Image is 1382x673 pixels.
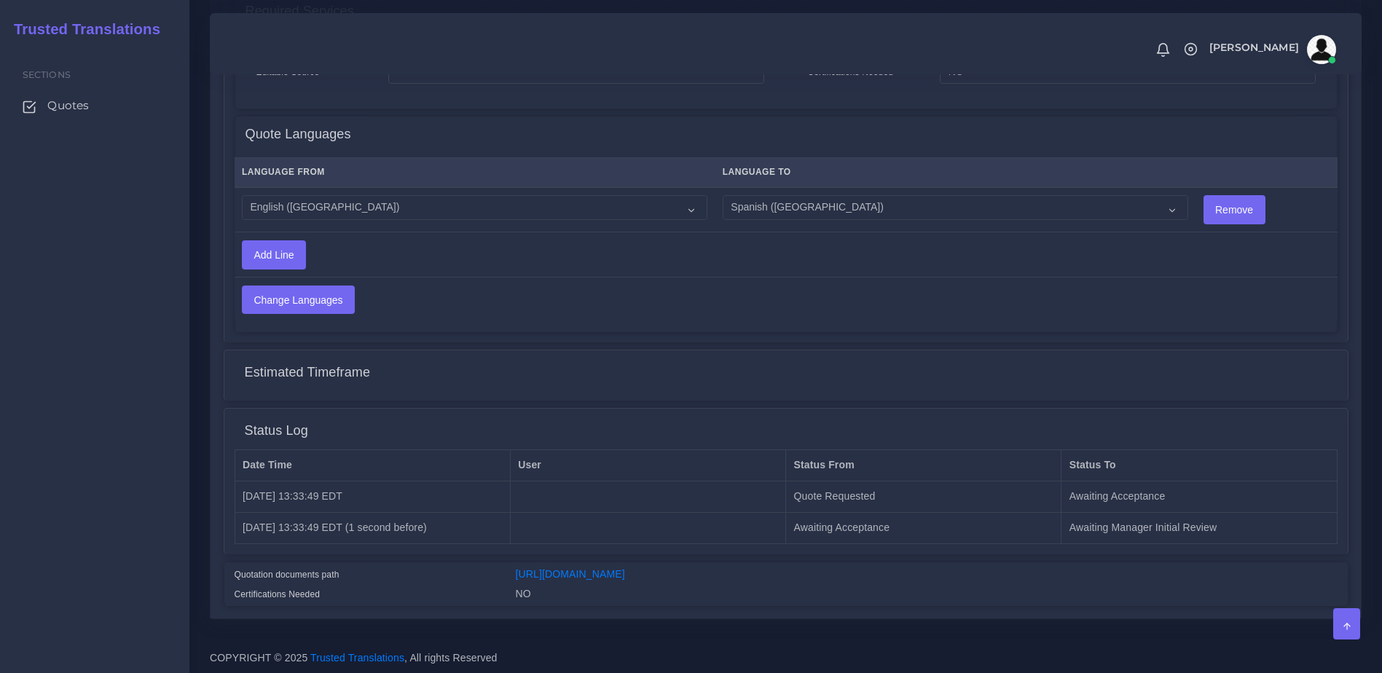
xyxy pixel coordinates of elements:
[1061,512,1337,543] td: Awaiting Manager Initial Review
[23,69,71,80] span: Sections
[235,449,510,481] th: Date Time
[210,650,498,666] span: COPYRIGHT © 2025
[715,157,1195,187] th: Language To
[4,17,160,42] a: Trusted Translations
[47,98,89,114] span: Quotes
[243,286,354,314] input: Change Languages
[235,157,715,187] th: Language From
[1209,42,1299,52] span: [PERSON_NAME]
[310,652,404,664] a: Trusted Translations
[1204,196,1265,224] input: Remove
[786,481,1061,512] td: Quote Requested
[235,481,510,512] td: [DATE] 13:33:49 EDT
[404,650,497,666] span: , All rights Reserved
[1307,35,1336,64] img: avatar
[245,423,308,439] h4: Status Log
[235,568,339,581] label: Quotation documents path
[235,588,321,601] label: Certifications Needed
[1061,481,1337,512] td: Awaiting Acceptance
[245,365,371,381] h4: Estimated Timeframe
[11,90,178,121] a: Quotes
[786,512,1061,543] td: Awaiting Acceptance
[505,586,1348,606] div: NO
[786,449,1061,481] th: Status From
[1202,35,1341,64] a: [PERSON_NAME]avatar
[235,512,510,543] td: [DATE] 13:33:49 EDT (1 second before)
[246,127,351,143] h4: Quote Languages
[1061,449,1337,481] th: Status To
[510,449,785,481] th: User
[243,241,305,269] input: Add Line
[516,568,625,580] a: [URL][DOMAIN_NAME]
[4,20,160,38] h2: Trusted Translations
